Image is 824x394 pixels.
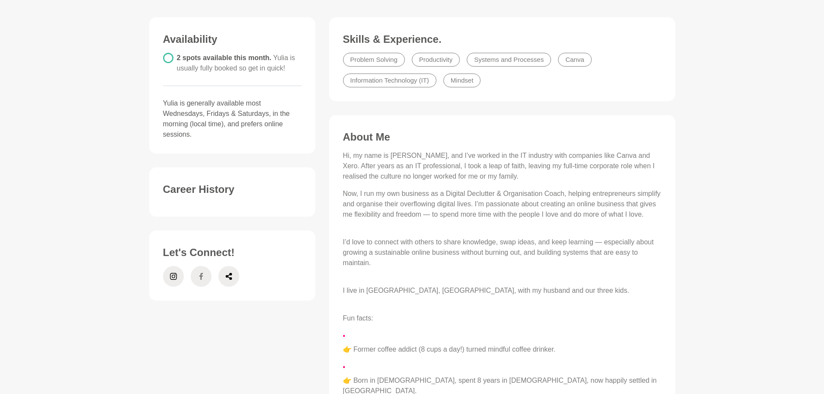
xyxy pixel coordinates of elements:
h3: Career History [163,183,301,196]
p: Yulia is generally available most Wednesdays, Fridays & Saturdays, in the morning (local time), a... [163,98,301,140]
h3: About Me [343,131,661,144]
p: I live in [GEOGRAPHIC_DATA], [GEOGRAPHIC_DATA], with my husband and our three kids. [343,285,661,306]
h3: Let's Connect! [163,246,301,259]
h3: Availability [163,33,301,46]
p: Now, I run my own business as a Digital Declutter & Organisation Coach, helping entrepreneurs sim... [343,189,661,230]
p: 👉 Former coffee addict (8 cups a day!) turned mindful coffee drinker. [343,344,661,355]
a: Instagram [163,266,184,287]
a: Facebook [191,266,212,287]
span: 2 spots available this month. [177,54,295,72]
p: Fun facts: [343,313,661,324]
a: Share [218,266,239,287]
p: I’d love to connect with others to share knowledge, swap ideas, and keep learning — especially ab... [343,237,661,279]
h3: Skills & Experience. [343,33,661,46]
p: Hi, my name is [PERSON_NAME], and I’ve worked in the IT industry with companies like Canva and Xe... [343,151,661,182]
